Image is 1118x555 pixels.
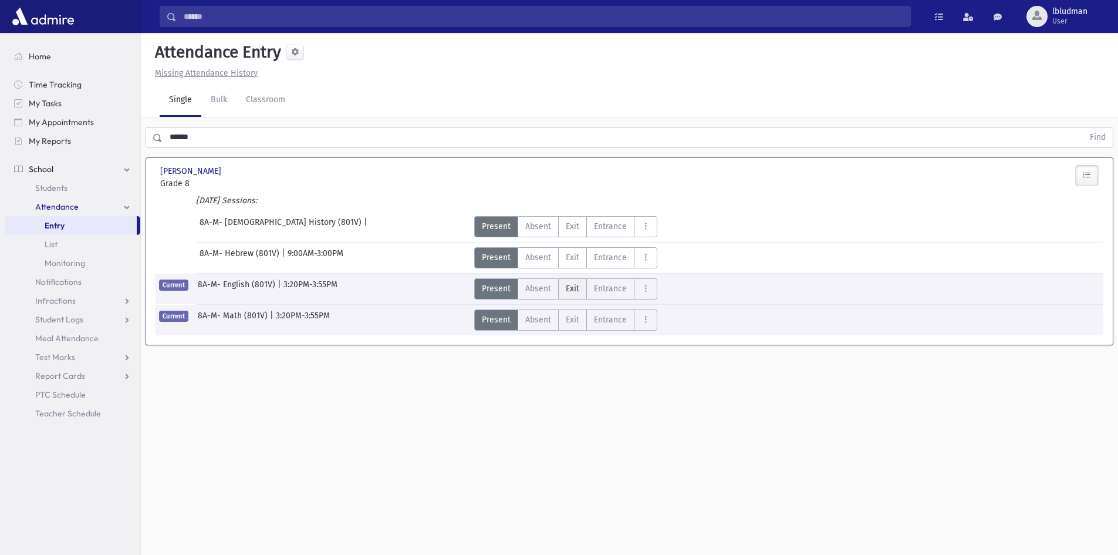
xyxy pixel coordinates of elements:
[5,348,140,366] a: Test Marks
[566,282,579,295] span: Exit
[288,247,343,268] span: 9:00AM-3:00PM
[29,98,62,109] span: My Tasks
[5,385,140,404] a: PTC Schedule
[5,273,140,291] a: Notifications
[1083,127,1113,147] button: Find
[482,220,511,233] span: Present
[35,277,82,287] span: Notifications
[364,216,370,237] span: |
[566,220,579,233] span: Exit
[525,314,551,326] span: Absent
[200,247,282,268] span: 8A-M- Hebrew (801V)
[29,51,51,62] span: Home
[5,160,140,179] a: School
[29,164,53,174] span: School
[177,6,910,27] input: Search
[45,239,58,250] span: List
[201,84,237,117] a: Bulk
[5,366,140,385] a: Report Cards
[35,201,79,212] span: Attendance
[9,5,77,28] img: AdmirePro
[155,68,258,78] u: Missing Attendance History
[278,278,283,300] span: |
[29,79,82,90] span: Time Tracking
[5,47,140,66] a: Home
[5,179,140,197] a: Students
[198,310,270,331] span: 8A-M- Math (801V)
[5,404,140,423] a: Teacher Schedule
[35,352,75,362] span: Test Marks
[270,310,276,331] span: |
[482,251,511,264] span: Present
[5,291,140,310] a: Infractions
[198,278,278,300] span: 8A-M- English (801V)
[45,258,85,268] span: Monitoring
[594,220,627,233] span: Entrance
[160,84,201,117] a: Single
[525,282,551,295] span: Absent
[35,389,86,400] span: PTC Schedule
[45,220,65,231] span: Entry
[196,196,257,206] i: [DATE] Sessions:
[474,278,657,300] div: AttTypes
[525,251,551,264] span: Absent
[200,216,364,237] span: 8A-M- [DEMOGRAPHIC_DATA] History (801V)
[474,216,657,237] div: AttTypes
[150,42,281,62] h5: Attendance Entry
[35,183,67,193] span: Students
[35,295,76,306] span: Infractions
[5,216,137,235] a: Entry
[282,247,288,268] span: |
[482,282,511,295] span: Present
[525,220,551,233] span: Absent
[237,84,295,117] a: Classroom
[283,278,337,300] span: 3:20PM-3:55PM
[35,333,99,344] span: Meal Attendance
[160,165,224,177] span: [PERSON_NAME]
[5,75,140,94] a: Time Tracking
[5,235,140,254] a: List
[5,310,140,329] a: Student Logs
[29,136,71,146] span: My Reports
[566,251,579,264] span: Exit
[566,314,579,326] span: Exit
[5,197,140,216] a: Attendance
[35,371,85,381] span: Report Cards
[474,310,657,331] div: AttTypes
[159,280,188,291] span: Current
[5,94,140,113] a: My Tasks
[159,311,188,322] span: Current
[5,113,140,132] a: My Appointments
[160,177,307,190] span: Grade 8
[276,310,330,331] span: 3:20PM-3:55PM
[5,254,140,273] a: Monitoring
[474,247,657,268] div: AttTypes
[5,329,140,348] a: Meal Attendance
[29,117,94,127] span: My Appointments
[1052,7,1087,16] span: lbludman
[594,282,627,295] span: Entrance
[594,251,627,264] span: Entrance
[482,314,511,326] span: Present
[35,408,101,419] span: Teacher Schedule
[594,314,627,326] span: Entrance
[5,132,140,150] a: My Reports
[150,68,258,78] a: Missing Attendance History
[1052,16,1087,26] span: User
[35,314,83,325] span: Student Logs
